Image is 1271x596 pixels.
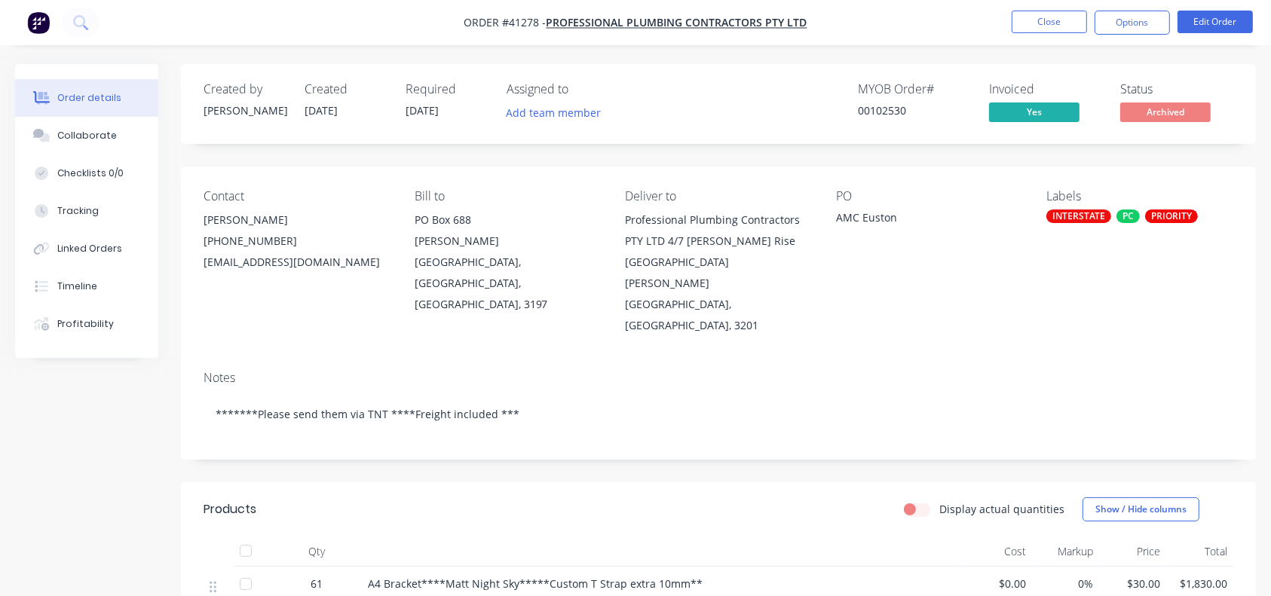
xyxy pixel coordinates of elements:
[1012,11,1087,33] button: Close
[15,192,158,230] button: Tracking
[989,82,1102,96] div: Invoiced
[625,209,812,336] div: Professional Plumbing Contractors PTY LTD 4/7 [PERSON_NAME] Rise[GEOGRAPHIC_DATA][PERSON_NAME][GE...
[971,576,1026,591] span: $0.00
[15,154,158,192] button: Checklists 0/0
[204,189,390,203] div: Contact
[1046,189,1233,203] div: Labels
[1120,82,1233,96] div: Status
[305,82,387,96] div: Created
[547,16,807,30] a: Professional Plumbing Contractors Pty Ltd
[1038,576,1093,591] span: 0%
[305,103,338,118] span: [DATE]
[57,242,122,255] div: Linked Orders
[15,79,158,117] button: Order details
[1099,536,1166,567] div: Price
[57,204,99,218] div: Tracking
[1145,209,1198,223] div: PRIORITY
[625,189,812,203] div: Deliver to
[1120,102,1211,121] span: Archived
[507,82,657,96] div: Assigned to
[204,102,286,118] div: [PERSON_NAME]
[368,576,703,591] span: A4 Bracket****Matt Night Sky*****Custom T Strap extra 10mm**
[989,102,1080,121] span: Yes
[965,536,1032,567] div: Cost
[858,82,971,96] div: MYOB Order #
[15,230,158,267] button: Linked Orders
[625,209,812,252] div: Professional Plumbing Contractors PTY LTD 4/7 [PERSON_NAME] Rise
[1032,536,1099,567] div: Markup
[1095,11,1170,35] button: Options
[57,317,114,331] div: Profitability
[57,280,97,293] div: Timeline
[204,82,286,96] div: Created by
[57,129,117,142] div: Collaborate
[625,252,812,336] div: [GEOGRAPHIC_DATA][PERSON_NAME][GEOGRAPHIC_DATA], [GEOGRAPHIC_DATA], 3201
[1083,497,1199,521] button: Show / Hide columns
[415,209,602,315] div: PO Box 688[PERSON_NAME][GEOGRAPHIC_DATA], [GEOGRAPHIC_DATA], [GEOGRAPHIC_DATA], 3197
[1166,536,1233,567] div: Total
[57,91,121,105] div: Order details
[836,209,1023,231] div: AMC Euston
[204,252,390,273] div: [EMAIL_ADDRESS][DOMAIN_NAME]
[204,231,390,252] div: [PHONE_NUMBER]
[204,500,256,518] div: Products
[204,371,1233,385] div: Notes
[57,167,124,180] div: Checklists 0/0
[204,209,390,273] div: [PERSON_NAME][PHONE_NUMBER][EMAIL_ADDRESS][DOMAIN_NAME]
[15,305,158,343] button: Profitability
[27,11,50,34] img: Factory
[415,231,602,315] div: [PERSON_NAME][GEOGRAPHIC_DATA], [GEOGRAPHIC_DATA], [GEOGRAPHIC_DATA], 3197
[836,189,1023,203] div: PO
[311,576,323,591] span: 61
[939,501,1064,517] label: Display actual quantities
[15,267,158,305] button: Timeline
[15,117,158,154] button: Collaborate
[1178,11,1253,33] button: Edit Order
[507,102,609,123] button: Add team member
[498,102,609,123] button: Add team member
[464,16,547,30] span: Order #41278 -
[1116,209,1140,223] div: PC
[1105,576,1160,591] span: $30.00
[1172,576,1227,591] span: $1,830.00
[415,189,602,203] div: Bill to
[858,102,971,118] div: 00102530
[415,209,602,231] div: PO Box 688
[1046,209,1111,223] div: INTERSTATE
[204,209,390,231] div: [PERSON_NAME]
[406,103,439,118] span: [DATE]
[271,536,362,567] div: Qty
[406,82,488,96] div: Required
